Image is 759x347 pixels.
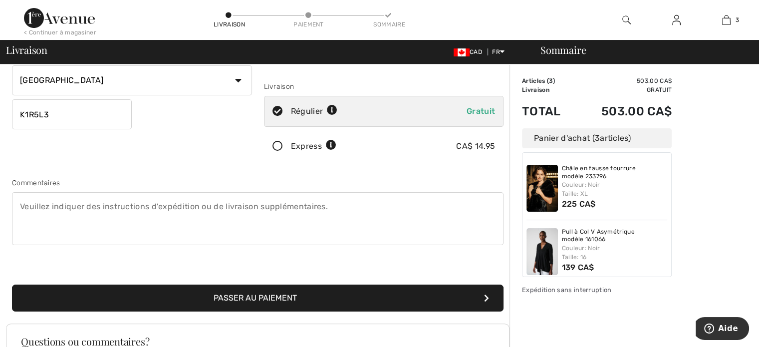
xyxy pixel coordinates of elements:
div: Paiement [293,20,323,29]
td: Total [522,94,575,128]
img: Châle en fausse fourrure modèle 233796 [526,165,558,212]
div: Régulier [291,105,338,117]
span: Gratuit [467,106,495,116]
span: 3 [736,15,739,24]
td: Articles ( ) [522,76,575,85]
span: 3 [595,133,600,143]
span: 139 CA$ [562,263,594,272]
div: Express [291,140,336,152]
td: Livraison [522,85,575,94]
td: Gratuit [575,85,672,94]
img: 1ère Avenue [24,8,95,28]
img: recherche [622,14,631,26]
td: 503.00 CA$ [575,94,672,128]
div: Expédition sans interruption [522,285,672,295]
div: Commentaires [12,178,504,188]
h3: Questions ou commentaires? [21,337,495,347]
span: FR [492,48,505,55]
a: 3 [702,14,751,26]
span: CAD [454,48,486,55]
div: Panier d'achat ( articles) [522,128,672,148]
div: Couleur: Noir Taille: XL [562,180,668,198]
div: Livraison [214,20,244,29]
td: 503.00 CA$ [575,76,672,85]
div: CA$ 14.95 [456,140,495,152]
img: Mes infos [672,14,681,26]
div: Sommaire [373,20,403,29]
div: Sommaire [528,45,753,55]
div: < Continuer à magasiner [24,28,96,37]
span: Livraison [6,45,47,55]
span: 225 CA$ [562,199,596,209]
span: 3 [549,77,553,84]
iframe: Ouvre un widget dans lequel vous pouvez trouver plus d’informations [696,317,749,342]
div: Livraison [264,81,504,92]
a: Châle en fausse fourrure modèle 233796 [562,165,668,180]
img: Canadian Dollar [454,48,470,56]
a: Pull à Col V Asymétrique modèle 161066 [562,228,668,244]
div: Couleur: Noir Taille: 16 [562,244,668,262]
input: Code Postal [12,99,132,129]
button: Passer au paiement [12,285,504,312]
a: Se connecter [664,14,689,26]
img: Pull à Col V Asymétrique modèle 161066 [526,228,558,275]
img: Mon panier [722,14,731,26]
